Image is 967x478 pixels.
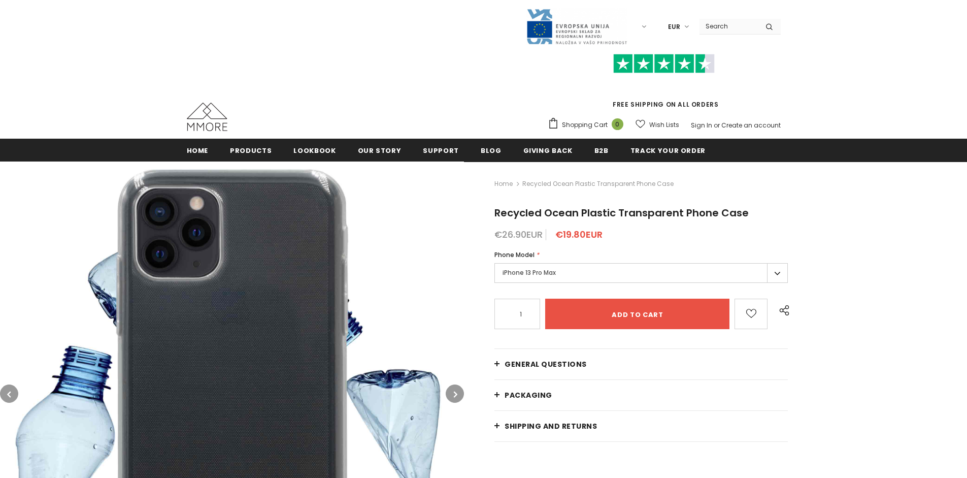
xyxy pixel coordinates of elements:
span: Track your order [630,146,706,155]
span: Recycled Ocean Plastic Transparent Phone Case [494,206,749,220]
span: Shipping and returns [505,421,597,431]
a: Track your order [630,139,706,162]
a: Shipping and returns [494,411,788,441]
a: B2B [594,139,609,162]
iframe: Customer reviews powered by Trustpilot [548,73,781,100]
span: PACKAGING [505,390,552,400]
a: Home [187,139,209,162]
img: MMORE Cases [187,103,227,131]
span: Giving back [523,146,573,155]
span: B2B [594,146,609,155]
span: FREE SHIPPING ON ALL ORDERS [548,58,781,109]
a: Shopping Cart 0 [548,117,628,133]
a: Giving back [523,139,573,162]
a: Wish Lists [636,116,679,134]
a: Lookbook [293,139,336,162]
a: PACKAGING [494,380,788,410]
img: Trust Pilot Stars [613,54,715,74]
input: Add to cart [545,299,729,329]
span: €19.80EUR [555,228,603,241]
span: Our Story [358,146,402,155]
span: Home [187,146,209,155]
a: support [423,139,459,162]
span: 0 [612,118,623,130]
span: or [714,121,720,130]
span: Blog [481,146,502,155]
span: Shopping Cart [562,120,608,130]
a: Home [494,178,513,190]
a: Blog [481,139,502,162]
span: General Questions [505,359,587,369]
span: EUR [668,22,680,32]
span: support [423,146,459,155]
label: iPhone 13 Pro Max [494,263,788,283]
a: Sign In [691,121,712,130]
input: Search Site [699,19,758,34]
a: General Questions [494,349,788,379]
a: Javni Razpis [526,22,627,30]
img: Javni Razpis [526,8,627,45]
a: Products [230,139,272,162]
span: €26.90EUR [494,228,543,241]
a: Our Story [358,139,402,162]
span: Phone Model [494,250,535,259]
span: Wish Lists [649,120,679,130]
span: Lookbook [293,146,336,155]
a: Create an account [721,121,781,130]
span: Products [230,146,272,155]
span: Recycled Ocean Plastic Transparent Phone Case [522,178,674,190]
